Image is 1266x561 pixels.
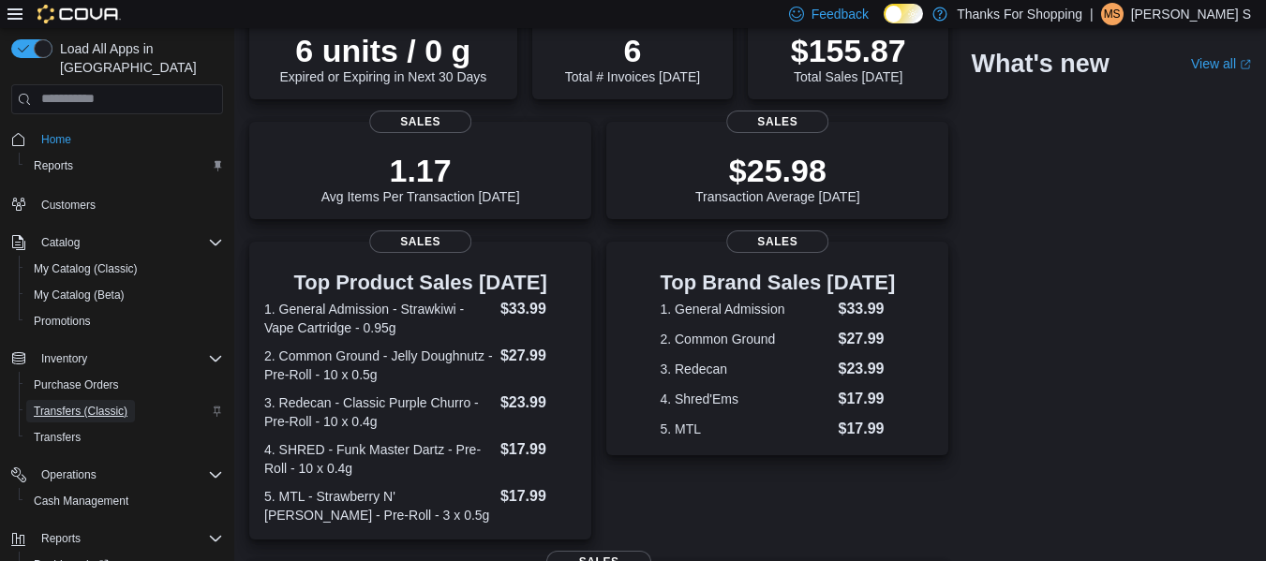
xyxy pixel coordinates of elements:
dt: 5. MTL - Strawberry N' [PERSON_NAME] - Pre-Roll - 3 x 0.5g [264,487,493,524]
button: Inventory [34,347,95,370]
span: Customers [34,192,223,215]
span: Catalog [34,231,223,254]
button: Promotions [19,308,231,334]
dd: $23.99 [500,391,576,414]
span: Transfers [34,430,81,445]
button: Catalog [34,231,87,254]
p: Thanks For Shopping [957,3,1082,25]
svg: External link [1240,59,1251,70]
a: Transfers (Classic) [26,400,135,422]
span: Reports [34,527,223,550]
div: Total Sales [DATE] [791,32,906,84]
span: Operations [34,464,223,486]
button: Purchase Orders [19,372,231,398]
span: Transfers [26,426,223,449]
button: Operations [4,462,231,488]
button: Reports [19,153,231,179]
button: My Catalog (Beta) [19,282,231,308]
dt: 4. SHRED - Funk Master Dartz - Pre-Roll - 10 x 0.4g [264,440,493,478]
span: Operations [41,467,97,482]
div: Expired or Expiring in Next 30 Days [279,32,486,84]
span: My Catalog (Beta) [34,288,125,303]
img: Cova [37,5,121,23]
button: Transfers (Classic) [19,398,231,424]
span: Reports [26,155,223,177]
div: Meade S [1101,3,1124,25]
button: Catalog [4,229,231,256]
span: Load All Apps in [GEOGRAPHIC_DATA] [52,39,223,77]
span: My Catalog (Classic) [34,261,138,276]
button: Home [4,125,231,153]
button: Cash Management [19,488,231,514]
a: My Catalog (Beta) [26,284,132,306]
dt: 4. Shred'Ems [660,390,830,408]
span: My Catalog (Classic) [26,258,223,280]
div: Transaction Average [DATE] [695,152,860,204]
p: 6 [565,32,700,69]
span: Home [41,132,71,147]
span: Sales [369,230,472,253]
a: Reports [26,155,81,177]
span: Reports [41,531,81,546]
h3: Top Brand Sales [DATE] [660,272,895,294]
button: My Catalog (Classic) [19,256,231,282]
div: Total # Invoices [DATE] [565,32,700,84]
a: Customers [34,194,103,216]
a: Home [34,128,79,151]
h3: Top Product Sales [DATE] [264,272,576,294]
dt: 3. Redecan - Classic Purple Churro - Pre-Roll - 10 x 0.4g [264,393,493,431]
a: Cash Management [26,490,136,512]
span: My Catalog (Beta) [26,284,223,306]
span: Catalog [41,235,80,250]
span: Inventory [34,347,223,370]
a: Promotions [26,310,98,332]
a: Transfers [26,426,88,449]
button: Reports [4,525,231,552]
span: Promotions [26,310,223,332]
dd: $33.99 [500,298,576,320]
a: My Catalog (Classic) [26,258,145,280]
dt: 2. Common Ground - Jelly Doughnutz - Pre-Roll - 10 x 0.5g [264,347,493,384]
span: Transfers (Classic) [26,400,223,422]
dd: $23.99 [839,358,896,380]
h2: What's new [971,49,1109,79]
span: Cash Management [34,494,128,509]
span: Home [34,127,223,151]
dt: 5. MTL [660,420,830,438]
p: 1.17 [321,152,520,189]
dd: $27.99 [839,328,896,350]
span: Sales [369,111,472,133]
span: Promotions [34,314,91,329]
span: Purchase Orders [34,377,119,392]
div: Avg Items Per Transaction [DATE] [321,152,520,204]
span: Inventory [41,351,87,366]
p: [PERSON_NAME] S [1131,3,1251,25]
dd: $17.99 [839,418,896,440]
span: Purchase Orders [26,374,223,396]
button: Customers [4,190,231,217]
span: Dark Mode [884,23,885,24]
span: Sales [726,230,829,253]
dt: 3. Redecan [660,360,830,378]
input: Dark Mode [884,4,923,23]
span: Cash Management [26,490,223,512]
dt: 1. General Admission - Strawkiwi - Vape Cartridge - 0.95g [264,300,493,337]
button: Inventory [4,346,231,372]
span: MS [1104,3,1121,25]
button: Transfers [19,424,231,450]
a: Purchase Orders [26,374,127,396]
span: Customers [41,198,96,213]
button: Reports [34,527,88,550]
dd: $33.99 [839,298,896,320]
p: $25.98 [695,152,860,189]
dd: $17.99 [500,485,576,508]
span: Transfers (Classic) [34,404,127,419]
dt: 1. General Admission [660,300,830,318]
span: Feedback [812,5,869,23]
button: Operations [34,464,104,486]
dd: $17.99 [839,388,896,410]
span: Reports [34,158,73,173]
a: View allExternal link [1191,56,1251,71]
dt: 2. Common Ground [660,330,830,348]
p: | [1090,3,1094,25]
